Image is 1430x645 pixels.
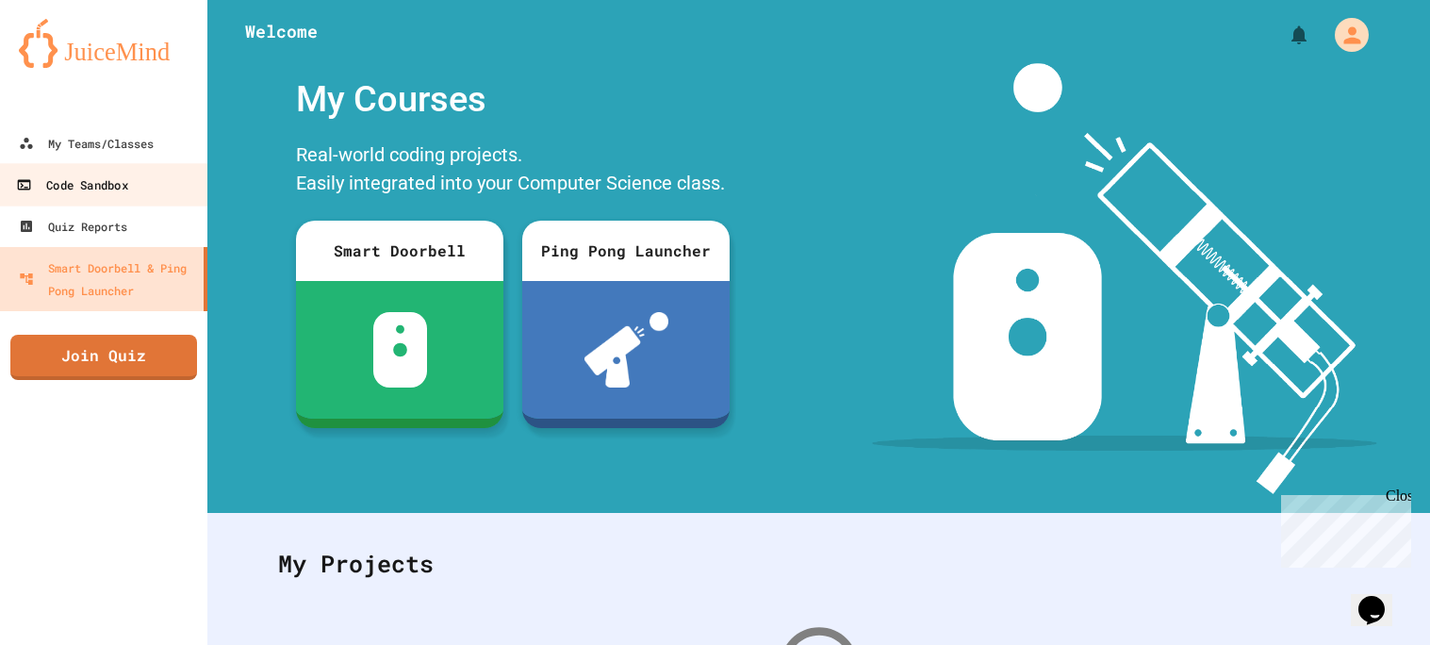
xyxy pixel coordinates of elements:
div: My Courses [287,63,739,136]
img: banner-image-my-projects.png [872,63,1377,494]
div: My Teams/Classes [19,132,154,155]
div: Ping Pong Launcher [522,221,730,281]
div: Code Sandbox [16,174,127,197]
div: Real-world coding projects. Easily integrated into your Computer Science class. [287,136,739,207]
div: Quiz Reports [19,215,127,238]
a: Join Quiz [10,335,197,380]
iframe: chat widget [1274,488,1411,568]
div: My Notifications [1253,19,1315,51]
div: Chat with us now!Close [8,8,130,120]
iframe: chat widget [1351,570,1411,626]
div: Smart Doorbell & Ping Pong Launcher [19,256,196,302]
div: My Account [1315,13,1373,57]
div: My Projects [259,527,1378,601]
div: Smart Doorbell [296,221,503,281]
img: sdb-white.svg [373,312,427,388]
img: ppl-with-ball.png [584,312,668,388]
img: logo-orange.svg [19,19,189,68]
